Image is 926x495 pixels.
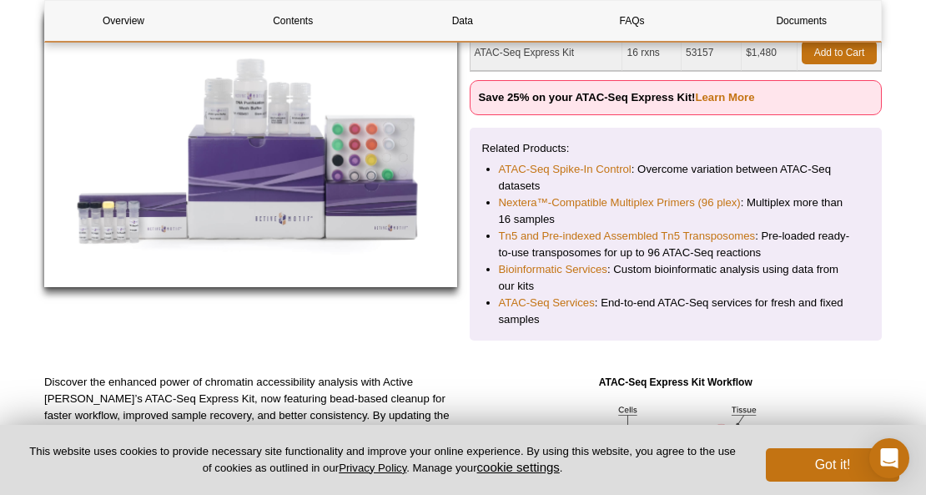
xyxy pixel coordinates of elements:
[499,261,853,295] li: : Custom bioinformatic analysis using data from our kits
[499,194,853,228] li: : Multiplex more than 16 samples
[339,462,406,474] a: Privacy Policy
[499,228,756,245] a: Tn5 and Pre-indexed Assembled Tn5 Transposomes
[499,261,607,278] a: Bioinformatic Services
[554,1,711,41] a: FAQs
[499,161,632,178] a: ATAC-Seq Spike-In Control
[682,35,742,71] td: 53157
[214,1,371,41] a: Contents
[499,161,853,194] li: : Overcome variation between ATAC-Seq datasets
[477,460,560,474] button: cookie settings
[27,444,738,476] p: This website uses cookies to provide necessary site functionality and improve your online experie...
[723,1,880,41] a: Documents
[384,1,541,41] a: Data
[499,295,853,328] li: : End-to-end ATAC-Seq services for fresh and fixed samples
[599,376,752,388] strong: ATAC-Seq Express Kit Workflow
[499,228,853,261] li: : Pre-loaded ready-to-use transposomes for up to 96 ATAC-Seq reactions
[802,41,877,64] a: Add to Cart
[499,295,595,311] a: ATAC-Seq Services
[45,1,202,41] a: Overview
[742,35,798,71] td: $1,480
[479,91,755,104] strong: Save 25% on your ATAC-Seq Express Kit!
[471,35,623,71] td: ATAC-Seq Express Kit
[869,438,909,478] div: Open Intercom Messenger
[44,12,457,287] img: ATAC-Seq Express Kit
[766,448,899,482] button: Got it!
[482,140,870,157] p: Related Products:
[622,35,682,71] td: 16 rxns
[695,91,754,104] a: Learn More
[499,194,741,211] a: Nextera™-Compatible Multiplex Primers (96 plex)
